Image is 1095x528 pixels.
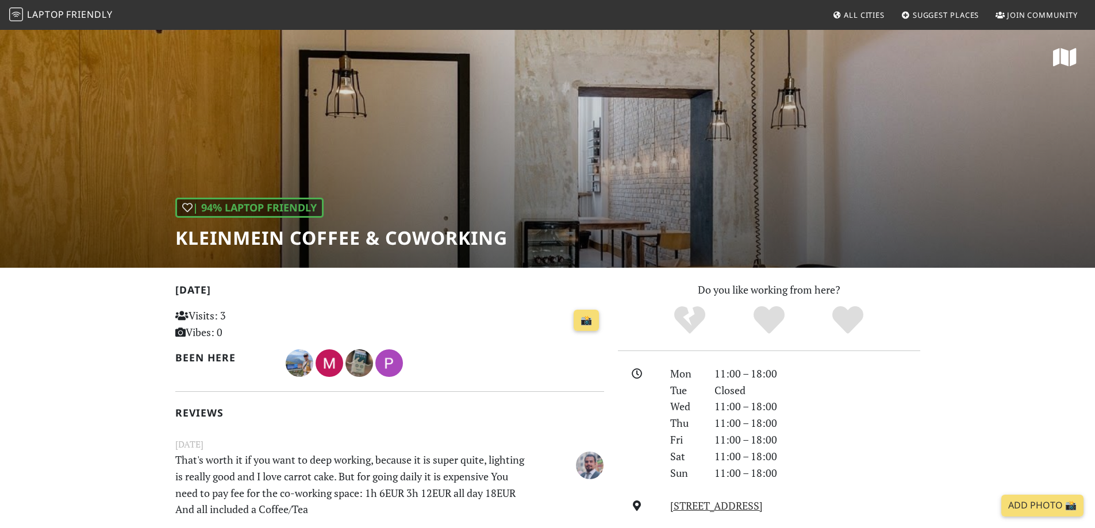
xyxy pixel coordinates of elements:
div: Wed [663,398,707,415]
div: Thu [663,415,707,431]
span: Friendly [66,8,112,21]
span: All Cities [844,10,885,20]
h1: KleinMein Coffee & Coworking [175,227,508,249]
p: Do you like working from here? [618,282,920,298]
span: Join Community [1007,10,1078,20]
div: No [650,305,729,336]
span: Laptop [27,8,64,21]
div: Definitely! [808,305,887,336]
span: Matthew Jonat [316,355,345,369]
div: Mon [663,365,707,382]
a: Join Community [991,5,1082,25]
div: 11:00 – 18:00 [708,398,927,415]
div: 11:00 – 18:00 [708,365,927,382]
a: 📸 [574,310,599,332]
h2: Reviews [175,407,604,419]
div: Sun [663,465,707,481]
div: 11:00 – 18:00 [708,431,927,448]
div: Tue [663,382,707,399]
span: Suggest Places [913,10,979,20]
span: Valentina R. [345,355,375,369]
div: Fri [663,431,707,448]
div: 11:00 – 18:00 [708,465,927,481]
a: Suggest Places [897,5,984,25]
span: Philipp Hoffmann [375,355,403,369]
div: | 94% Laptop Friendly [175,198,324,218]
img: 2935-philipp.jpg [375,349,403,377]
span: Tom T [286,355,316,369]
h2: Been here [175,352,272,364]
span: Amir Ghasemi [576,457,604,471]
h2: [DATE] [175,284,604,300]
div: Yes [729,305,809,336]
img: 5279-matthew.jpg [316,349,343,377]
a: [STREET_ADDRESS] [670,499,763,512]
small: [DATE] [168,437,611,452]
div: 11:00 – 18:00 [708,448,927,465]
p: That's worth it if you want to deep working, because it is super quite, lighting is really good a... [168,452,537,518]
img: 6410-amir-hossein.jpg [576,452,604,479]
a: LaptopFriendly LaptopFriendly [9,5,113,25]
a: Add Photo 📸 [1001,495,1084,517]
div: Sat [663,448,707,465]
img: 3851-valentina.jpg [345,349,373,377]
div: 11:00 – 18:00 [708,415,927,431]
p: Visits: 3 Vibes: 0 [175,307,309,341]
div: Closed [708,382,927,399]
a: All Cities [828,5,889,25]
img: 5810-tom.jpg [286,349,313,377]
img: LaptopFriendly [9,7,23,21]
